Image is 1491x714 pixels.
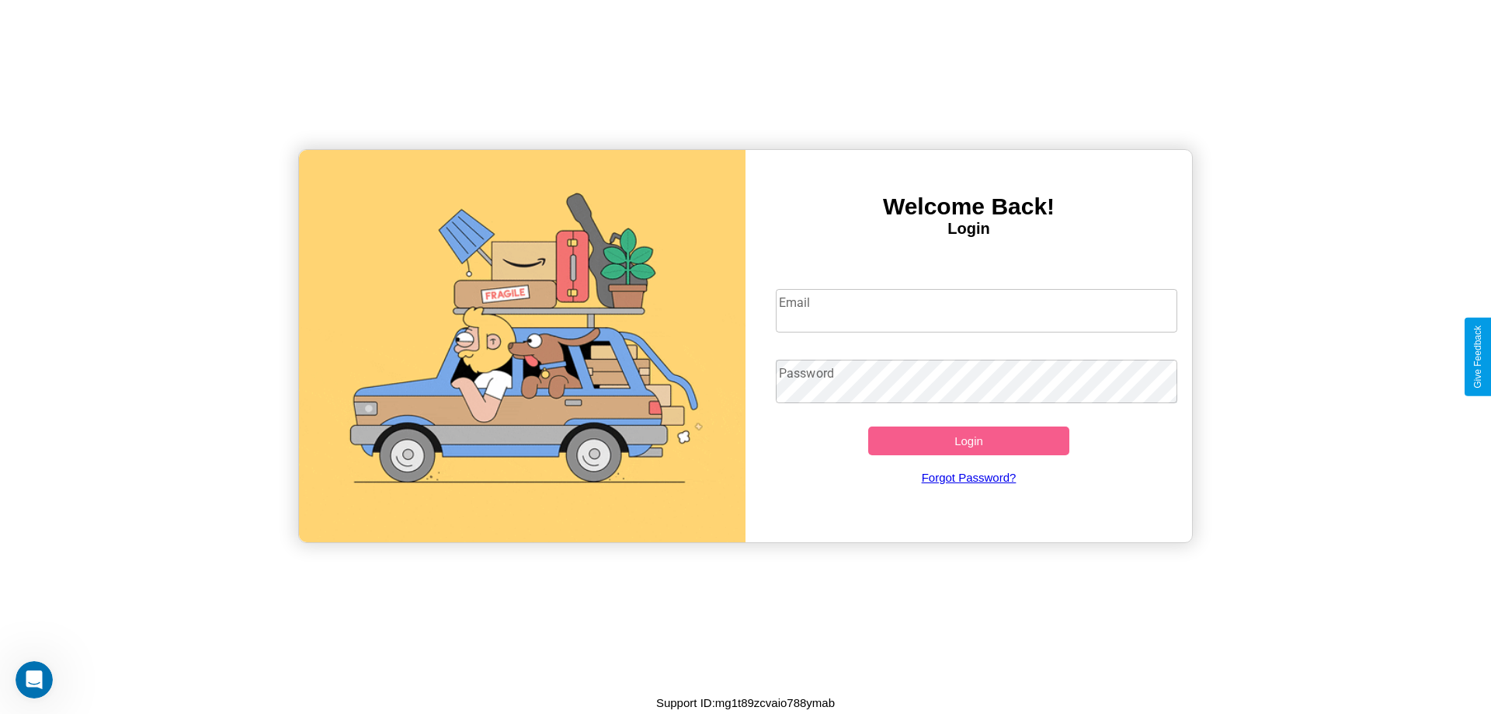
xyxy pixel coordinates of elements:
[768,455,1170,500] a: Forgot Password?
[299,150,745,542] img: gif
[16,661,53,698] iframe: Intercom live chat
[745,193,1192,220] h3: Welcome Back!
[1472,326,1483,388] div: Give Feedback
[868,427,1069,455] button: Login
[656,692,835,713] p: Support ID: mg1t89zcvaio788ymab
[745,220,1192,238] h4: Login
